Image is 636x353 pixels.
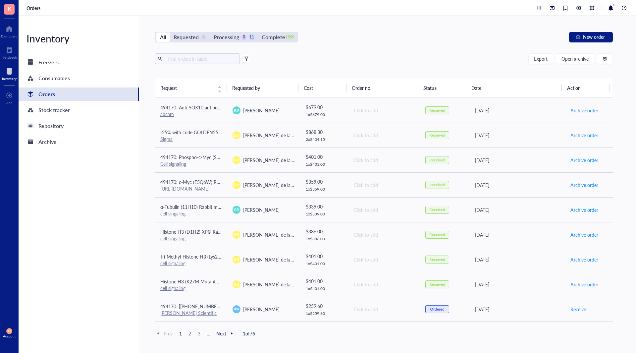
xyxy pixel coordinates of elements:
div: Processing [214,32,239,42]
span: 2 [186,330,194,336]
div: 1 x $ 679.00 [306,112,343,117]
div: Ordered [430,307,445,312]
div: [DATE] [475,206,559,213]
a: [PERSON_NAME] Scientific [160,310,217,316]
div: All [160,32,166,42]
div: 1 x $ 401.00 [306,162,343,167]
div: [DATE] [475,132,559,139]
div: Received [429,108,445,113]
span: [PERSON_NAME] [243,206,280,213]
a: Inventory [2,66,17,81]
a: Notebook [2,45,17,59]
div: [DATE] [475,281,559,288]
span: 494170: Anti-SOX10 antibody [EPR4007] [160,104,245,111]
div: Freezers [38,58,59,67]
th: Status [418,79,466,97]
div: [DATE] [475,256,559,263]
a: abcam [160,111,174,117]
button: Open archive [556,53,594,64]
div: Received [429,207,445,212]
td: Click to add [348,172,420,197]
span: [PERSON_NAME] [243,306,280,313]
a: Cell signaling [160,160,186,167]
span: KW [234,307,239,312]
div: 0 [241,34,247,40]
span: Archive order [570,256,598,263]
a: Consumables [19,72,139,85]
span: New order [583,34,605,39]
button: Archive order [570,105,599,116]
span: Archive order [570,281,598,288]
span: Receive [570,306,586,313]
span: Archive order [570,156,598,164]
span: 494170: Phospho-c-Myc (Ser62) (E1J4K) Rabbit mAb #13748 [160,154,287,160]
span: [PERSON_NAME] de la [PERSON_NAME] [243,231,328,238]
span: KV [234,107,239,113]
td: Click to add [348,123,420,147]
div: Complete [262,32,285,42]
div: 1 x $ 359.00 [306,187,343,192]
div: $ 401.00 [306,153,343,160]
div: 1 x $ 386.00 [306,236,343,242]
span: Open archive [561,56,589,61]
div: [DATE] [475,156,559,164]
div: [DATE] [475,231,559,238]
div: Click to add [354,206,415,213]
div: Received [429,282,445,287]
button: New order [569,32,613,42]
button: Export [528,53,553,64]
a: Repository [19,119,139,133]
div: 1 x $ 401.00 [306,261,343,266]
span: K [8,4,11,13]
a: cell singaling [160,210,185,217]
span: Prev [155,330,173,336]
div: [DATE] [475,107,559,114]
a: Sigma [160,136,173,142]
span: Export [534,56,548,61]
span: DD [234,182,239,188]
span: [PERSON_NAME] de la [PERSON_NAME] [243,281,328,288]
button: Archive order [570,205,599,215]
div: Received [429,182,445,188]
span: DD [234,157,239,163]
a: Archive [19,135,139,148]
div: $ 868.30 [306,128,343,136]
div: Stock tracker [38,105,70,115]
a: [URL][DOMAIN_NAME] [160,185,209,192]
a: cell singaling [160,235,185,242]
span: ... [204,330,212,336]
div: Account [3,334,16,338]
span: Archive order [570,181,598,189]
div: Consumables [38,74,70,83]
span: DD [234,257,239,262]
div: Inventory [2,77,17,81]
div: Click to add [354,231,415,238]
td: Click to add [348,247,420,272]
span: DD [234,282,239,287]
div: $ 339.00 [306,203,343,210]
button: Archive order [570,279,599,290]
td: Click to add [348,272,420,297]
div: Click to add [354,181,415,189]
div: segmented control [155,32,298,42]
div: 1869 [287,34,293,40]
td: Click to add [348,197,420,222]
span: 494170: c-Myc (E5Q6W) Rabbit mAb #18583 [160,179,255,185]
span: Request [160,84,214,91]
span: DD [234,133,239,138]
span: [PERSON_NAME] [243,107,280,114]
div: Received [429,133,445,138]
button: Archive order [570,130,599,141]
div: Notebook [2,55,17,59]
div: Click to add [354,132,415,139]
span: Tri-Methyl-Histone H3 (Lys27) (C36B11) Rabbit mAb #9733 [160,253,283,260]
span: Histone H3 (D1H2) XP® Rabbit mAb #4499 [160,228,251,235]
div: 1 x $ 401.00 [306,286,343,291]
div: Received [429,257,445,262]
div: Requested [174,32,199,42]
td: Click to add [348,297,420,322]
div: Inventory [19,32,139,45]
div: 6 [201,34,206,40]
div: Received [429,232,445,237]
button: Archive order [570,229,599,240]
